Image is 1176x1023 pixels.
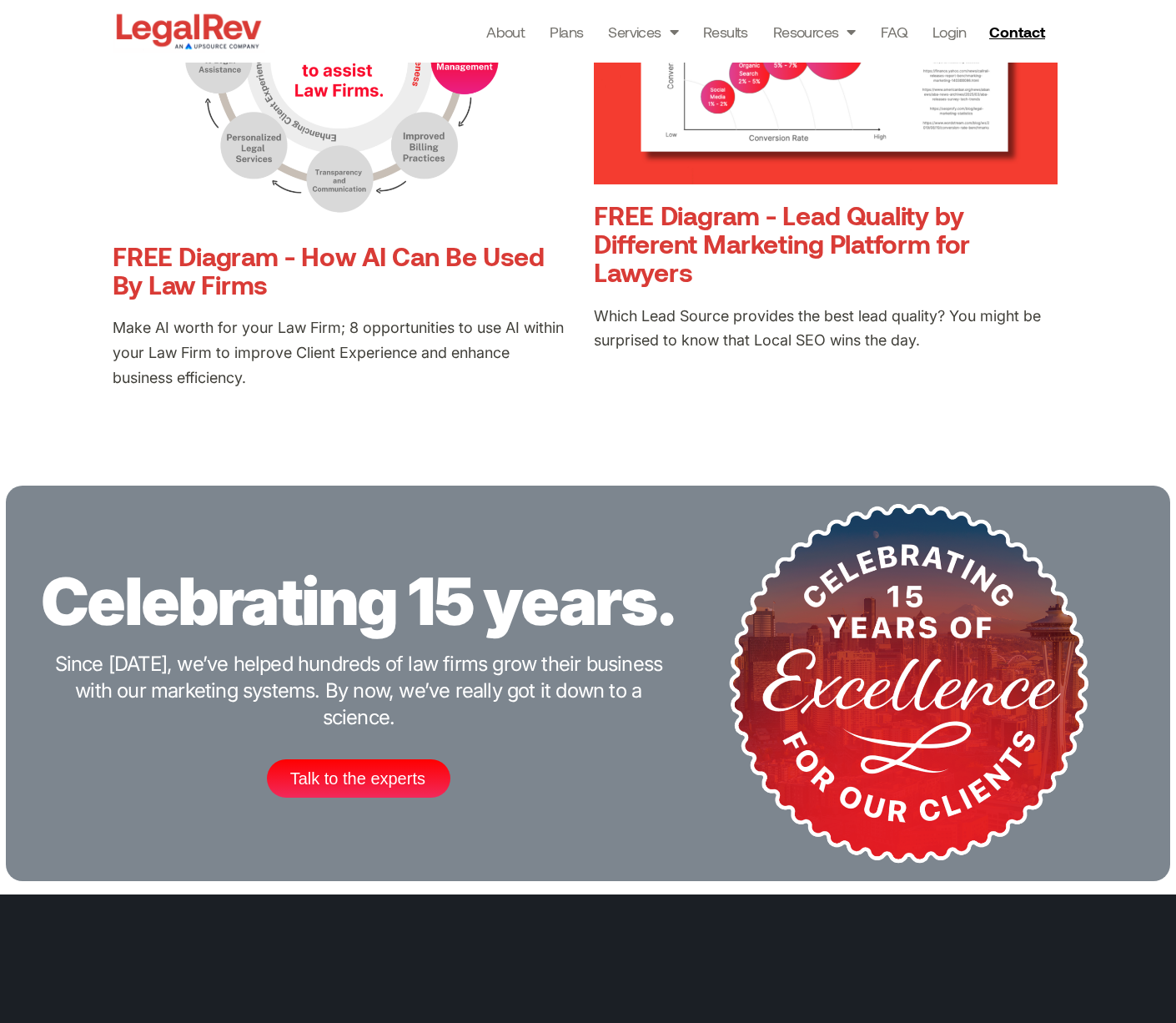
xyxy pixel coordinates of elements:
[290,770,425,787] span: Talk to the experts
[113,319,564,386] span: Make AI worth for your Law Firm; 8 opportunities to use AI within your Law Firm to improve Client...
[113,240,545,300] a: FREE Diagram - How AI Can Be Used By Law Firms
[267,759,450,798] a: Talk to the experts
[773,20,856,43] a: Resources
[550,20,583,43] a: Plans
[486,20,966,43] nav: Menu
[41,569,676,634] p: Celebrating 15 years.
[594,199,970,287] a: FREE Diagram - Lead Quality by Different Marketing Platform for Lawyers
[486,20,525,43] a: About
[594,307,1041,350] span: Which Lead Source provides the best lead quality? You might be surprised to know that Local SEO w...
[983,18,1056,45] a: Contact
[932,20,966,43] a: Login
[989,24,1045,39] span: Contact
[53,651,664,731] p: Since [DATE], we’ve helped hundreds of law firms grow their business with our marketing systems. ...
[608,20,678,43] a: Services
[881,20,907,43] a: FAQ
[703,20,748,43] a: Results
